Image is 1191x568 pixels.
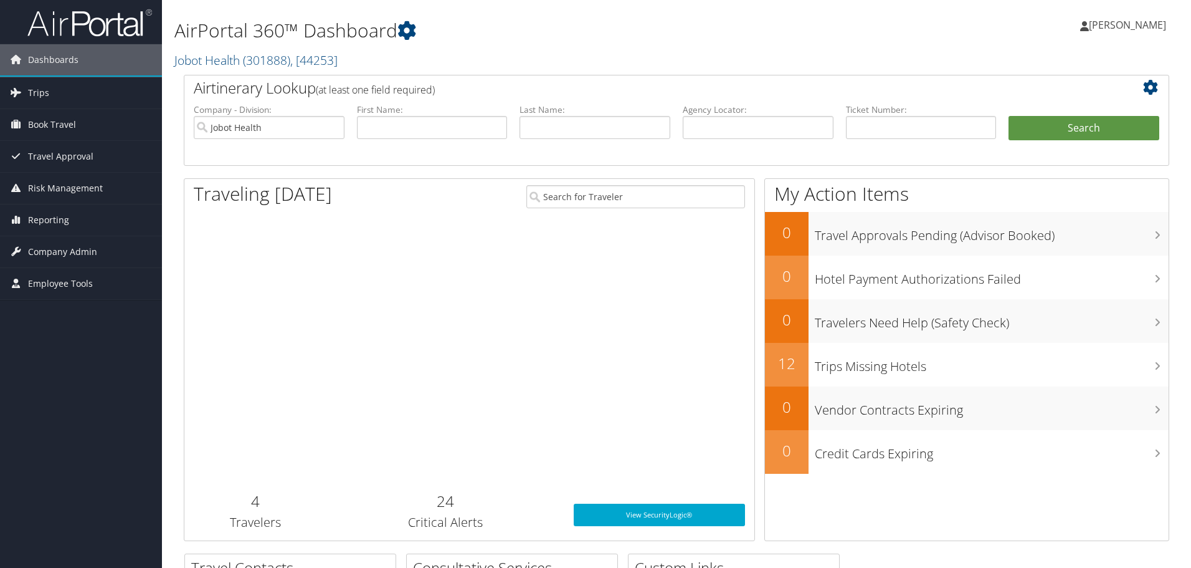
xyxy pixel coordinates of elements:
[1008,116,1159,141] button: Search
[765,397,809,418] h2: 0
[1080,6,1179,44] a: [PERSON_NAME]
[336,491,555,512] h2: 24
[815,352,1169,375] h3: Trips Missing Hotels
[194,77,1077,99] h2: Airtinerary Lookup
[765,353,809,374] h2: 12
[28,44,78,75] span: Dashboards
[290,52,338,69] span: , [ 44253 ]
[765,309,809,330] h2: 0
[28,77,49,108] span: Trips
[765,256,1169,299] a: 0Hotel Payment Authorizations Failed
[243,52,290,69] span: ( 301888 )
[765,299,1169,343] a: 0Travelers Need Help (Safety Check)
[28,268,93,299] span: Employee Tools
[174,52,338,69] a: Jobot Health
[28,109,76,140] span: Book Travel
[765,440,809,461] h2: 0
[526,185,745,208] input: Search for Traveler
[765,222,809,243] h2: 0
[520,103,670,116] label: Last Name:
[28,141,93,172] span: Travel Approval
[574,504,745,526] a: View SecurityLogic®
[194,491,318,512] h2: 4
[765,343,1169,387] a: 12Trips Missing Hotels
[765,266,809,287] h2: 0
[194,103,344,116] label: Company - Division:
[316,83,435,97] span: (at least one field required)
[174,17,844,44] h1: AirPortal 360™ Dashboard
[815,395,1169,419] h3: Vendor Contracts Expiring
[765,181,1169,207] h1: My Action Items
[815,439,1169,463] h3: Credit Cards Expiring
[194,514,318,531] h3: Travelers
[28,236,97,267] span: Company Admin
[683,103,833,116] label: Agency Locator:
[28,205,69,236] span: Reporting
[846,103,997,116] label: Ticket Number:
[815,264,1169,288] h3: Hotel Payment Authorizations Failed
[28,173,103,204] span: Risk Management
[1089,18,1166,32] span: [PERSON_NAME]
[27,8,152,37] img: airportal-logo.png
[194,181,332,207] h1: Traveling [DATE]
[815,308,1169,332] h3: Travelers Need Help (Safety Check)
[765,430,1169,474] a: 0Credit Cards Expiring
[765,212,1169,256] a: 0Travel Approvals Pending (Advisor Booked)
[815,221,1169,244] h3: Travel Approvals Pending (Advisor Booked)
[765,387,1169,430] a: 0Vendor Contracts Expiring
[336,514,555,531] h3: Critical Alerts
[357,103,508,116] label: First Name:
